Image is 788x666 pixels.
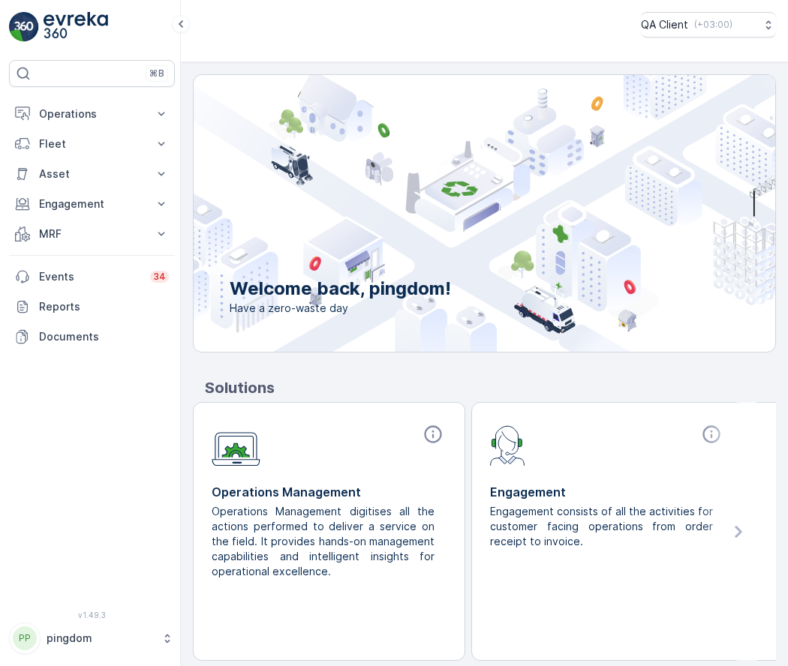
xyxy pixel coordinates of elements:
[39,166,145,181] p: Asset
[39,136,145,151] p: Fleet
[490,424,525,466] img: module-icon
[9,159,175,189] button: Asset
[47,631,154,646] p: pingdom
[39,106,145,121] p: Operations
[9,189,175,219] button: Engagement
[9,129,175,159] button: Fleet
[9,99,175,129] button: Operations
[9,219,175,249] button: MRF
[39,269,141,284] p: Events
[9,622,175,654] button: PPpingdom
[212,504,435,579] p: Operations Management digitises all the actions performed to deliver a service on the field. It p...
[39,226,145,241] p: MRF
[39,329,169,344] p: Documents
[205,376,776,399] p: Solutions
[490,483,725,501] p: Engagement
[641,12,776,37] button: QA Client(+03:00)
[126,75,775,352] img: city illustration
[230,277,451,301] p: Welcome back, pingdom!
[13,626,37,650] div: PP
[9,322,175,352] a: Documents
[9,262,175,292] a: Events34
[212,424,260,466] img: module-icon
[490,504,713,549] p: Engagement consists of all the activities for customer facing operations from order receipt to in...
[9,12,39,42] img: logo
[9,292,175,322] a: Reports
[149,67,164,79] p: ⌘B
[39,299,169,314] p: Reports
[212,483,447,501] p: Operations Management
[9,610,175,619] span: v 1.49.3
[694,19,732,31] p: ( +03:00 )
[39,196,145,211] p: Engagement
[153,271,166,283] p: 34
[641,17,688,32] p: QA Client
[230,301,451,316] span: Have a zero-waste day
[44,12,108,42] img: logo_light-DOdMpM7g.png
